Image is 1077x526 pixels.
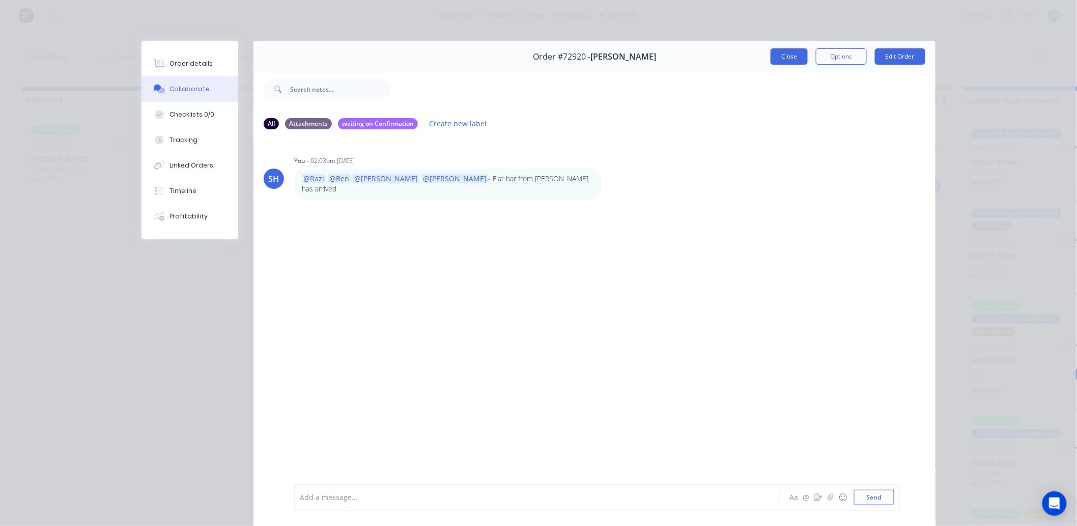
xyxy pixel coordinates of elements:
[170,59,213,68] div: Order details
[141,153,238,178] button: Linked Orders
[302,174,593,195] p: - Flat bar from [PERSON_NAME] has arrived
[141,51,238,76] button: Order details
[302,174,326,183] span: @Razi
[170,85,210,94] div: Collaborate
[854,490,894,505] button: Send
[170,110,215,119] div: Checklists 0/0
[294,156,305,165] div: You
[290,79,391,99] input: Search notes...
[141,127,238,153] button: Tracking
[338,118,418,129] div: waiting on Confirmation
[816,48,867,65] button: Options
[788,491,800,504] button: Aa
[170,186,197,196] div: Timeline
[800,491,812,504] button: @
[424,117,492,130] button: Create new label
[170,135,198,145] div: Tracking
[170,212,208,221] div: Profitability
[170,161,214,170] div: Linked Orders
[837,491,849,504] button: ☺
[141,178,238,204] button: Timeline
[421,174,488,183] span: @[PERSON_NAME]
[141,102,238,127] button: Checklists 0/0
[1042,491,1067,516] div: Open Intercom Messenger
[285,118,332,129] div: Attachments
[264,118,279,129] div: All
[307,156,355,165] div: - 02:03pm [DATE]
[328,174,351,183] span: @Ben
[590,52,656,62] span: [PERSON_NAME]
[533,52,590,62] span: Order #72920 -
[771,48,808,65] button: Close
[269,173,279,185] div: SH
[353,174,419,183] span: @[PERSON_NAME]
[141,76,238,102] button: Collaborate
[141,204,238,229] button: Profitability
[875,48,925,65] button: Edit Order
